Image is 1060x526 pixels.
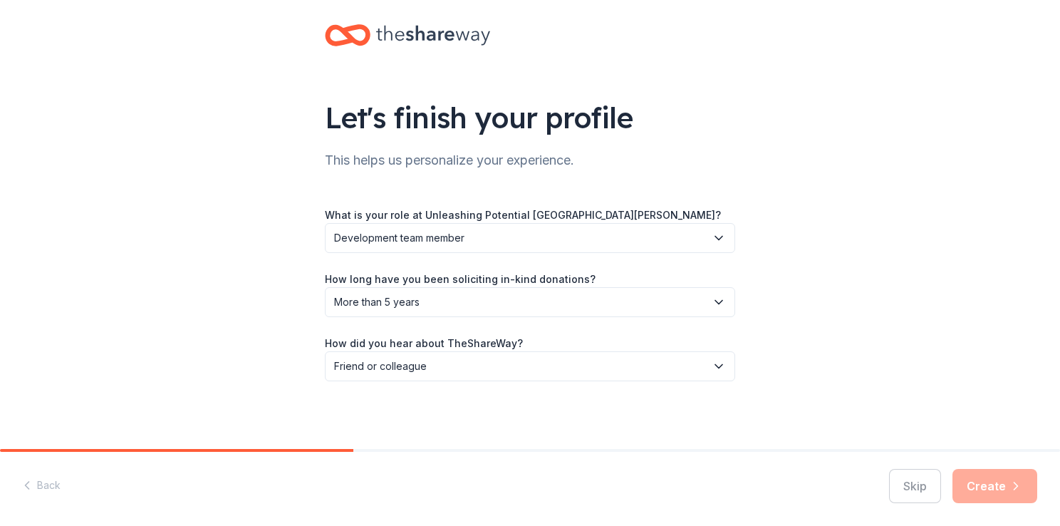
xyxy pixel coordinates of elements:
[325,287,735,317] button: More than 5 years
[334,230,706,247] span: Development team member
[334,294,706,311] span: More than 5 years
[325,208,721,222] label: What is your role at Unleashing Potential [GEOGRAPHIC_DATA][PERSON_NAME]?
[325,272,596,287] label: How long have you been soliciting in-kind donations?
[325,223,735,253] button: Development team member
[325,149,735,172] div: This helps us personalize your experience.
[325,98,735,138] div: Let's finish your profile
[325,351,735,381] button: Friend or colleague
[334,358,706,375] span: Friend or colleague
[325,336,523,351] label: How did you hear about TheShareWay?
